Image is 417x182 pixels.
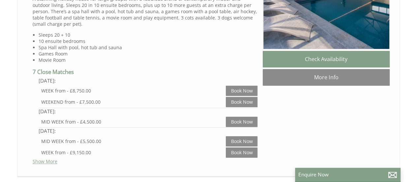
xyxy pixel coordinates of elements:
[33,158,57,164] a: Show More
[39,77,257,84] div: [DATE]
[41,119,226,125] div: MID WEEK from - £4,500.00
[39,32,257,38] li: Sleeps 20 + 10
[226,86,257,96] a: Book Now
[41,88,226,94] div: WEEK from - £8,750.00
[39,51,257,57] li: Games Room
[226,117,257,127] a: Book Now
[41,149,226,156] div: WEEK from - £9,150.00
[33,68,257,77] h4: 7 Close Matches
[226,136,257,146] a: Book Now
[263,51,390,67] a: Check Availability
[226,97,257,107] a: Book Now
[39,38,257,44] li: 10 ensuite bedrooms
[39,44,257,51] li: Spa Hall with pool, hot tub and sauna
[39,108,257,115] div: [DATE]
[298,171,397,178] p: Enquire Now
[263,69,390,86] a: More Info
[39,57,257,63] li: Movie Room
[41,99,226,105] div: WEEKEND from - £7,500.00
[41,138,226,144] div: MID WEEK from - £5,500.00
[226,147,257,158] a: Book Now
[39,127,257,134] div: [DATE]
